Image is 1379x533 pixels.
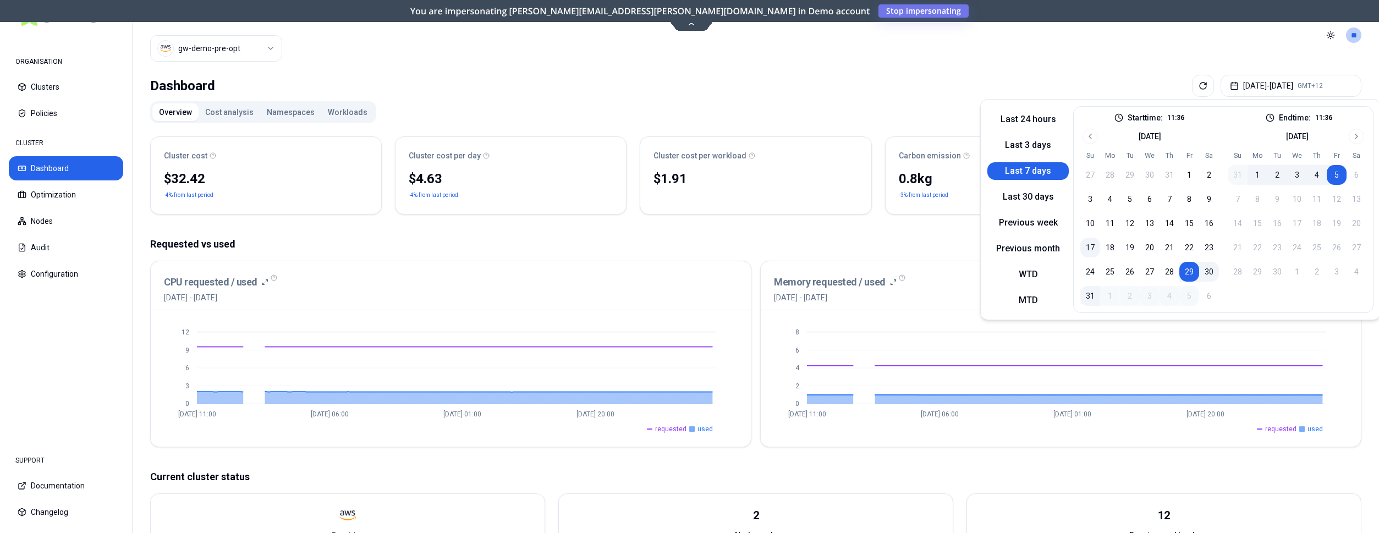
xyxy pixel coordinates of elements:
button: 27 [1080,165,1100,185]
th: Tuesday [1267,151,1287,161]
button: 11 [1100,213,1120,233]
button: 5 [1327,165,1347,185]
button: 25 [1100,262,1120,282]
div: CLUSTER [9,132,123,154]
h3: Memory requested / used [774,274,886,290]
button: Audit [9,235,123,260]
tspan: 0 [185,400,189,408]
button: MTD [987,292,1069,309]
p: -3% from last period [899,190,948,201]
tspan: [DATE] 20:00 [576,410,614,418]
div: 2 [753,508,759,523]
button: 17 [1080,238,1100,257]
tspan: 6 [185,364,189,372]
tspan: [DATE] 20:00 [1186,410,1224,418]
th: Wednesday [1287,151,1307,161]
button: 7 [1160,189,1179,209]
div: 0.8 kg [899,170,1103,188]
div: gw-demo-pre-opt [178,43,240,54]
button: 15 [1179,213,1199,233]
button: 3 [1287,165,1307,185]
button: 31 [1228,165,1248,185]
th: Thursday [1160,151,1179,161]
button: 23 [1199,238,1219,257]
button: 5 [1120,189,1140,209]
button: 5 [1179,286,1199,306]
button: 4 [1100,189,1120,209]
div: [DATE] [1286,131,1309,142]
div: Cluster cost per day [409,150,613,161]
p: -4% from last period [164,190,213,201]
button: 2 [1199,165,1219,185]
div: $32.42 [164,170,368,188]
div: ORGANISATION [9,51,123,73]
div: 12 [1158,508,1170,523]
button: 22 [1179,238,1199,257]
span: [DATE] - [DATE] [164,292,268,303]
button: [DATE]-[DATE]GMT+12 [1221,75,1361,97]
button: 3 [1080,189,1100,209]
button: Documentation [9,474,123,498]
button: 30 [1199,262,1219,282]
th: Saturday [1199,151,1219,161]
button: Optimization [9,183,123,207]
button: Last 24 hours [987,111,1069,128]
button: Clusters [9,75,123,99]
th: Tuesday [1120,151,1140,161]
button: 24 [1080,262,1100,282]
th: Monday [1100,151,1120,161]
div: SUPPORT [9,449,123,471]
button: 1 [1248,165,1267,185]
div: $4.63 [409,170,613,188]
button: 18 [1100,238,1120,257]
p: 11:36 [1167,113,1184,122]
tspan: 3 [185,382,189,390]
button: 8 [1179,189,1199,209]
button: 4 [1160,286,1179,306]
tspan: [DATE] 06:00 [921,410,959,418]
button: 14 [1160,213,1179,233]
span: requested [1265,425,1296,433]
tspan: [DATE] 11:00 [178,410,216,418]
button: Last 7 days [987,162,1069,180]
tspan: 12 [182,328,189,336]
div: $1.91 [653,170,858,188]
button: Dashboard [9,156,123,180]
button: Last 30 days [987,188,1069,206]
span: used [697,425,713,433]
button: 30 [1140,165,1160,185]
button: Previous week [987,214,1069,232]
th: Sunday [1080,151,1100,161]
button: Nodes [9,209,123,233]
img: aws [339,507,356,524]
p: -4% from last period [409,190,458,201]
button: Select a value [150,35,282,62]
button: 28 [1100,165,1120,185]
button: Go to next month [1349,129,1364,144]
button: Namespaces [260,103,321,121]
tspan: 6 [795,347,799,354]
tspan: [DATE] 01:00 [443,410,481,418]
button: Last 3 days [987,136,1069,154]
tspan: [DATE] 01:00 [1053,410,1091,418]
span: GMT+12 [1298,81,1323,90]
button: 9 [1199,189,1219,209]
button: 2 [1120,286,1140,306]
tspan: 0 [795,400,799,408]
p: Requested vs used [150,237,1361,252]
button: 31 [1160,165,1179,185]
button: Configuration [9,262,123,286]
button: Overview [152,103,199,121]
div: Carbon emission [899,150,1103,161]
button: 20 [1140,238,1160,257]
div: Cluster cost [164,150,368,161]
div: Cluster cost per workload [653,150,858,161]
button: 10 [1080,213,1100,233]
button: Go to previous month [1083,129,1098,144]
button: 27 [1140,262,1160,282]
tspan: 4 [795,364,800,372]
button: 26 [1120,262,1140,282]
tspan: [DATE] 06:00 [311,410,349,418]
